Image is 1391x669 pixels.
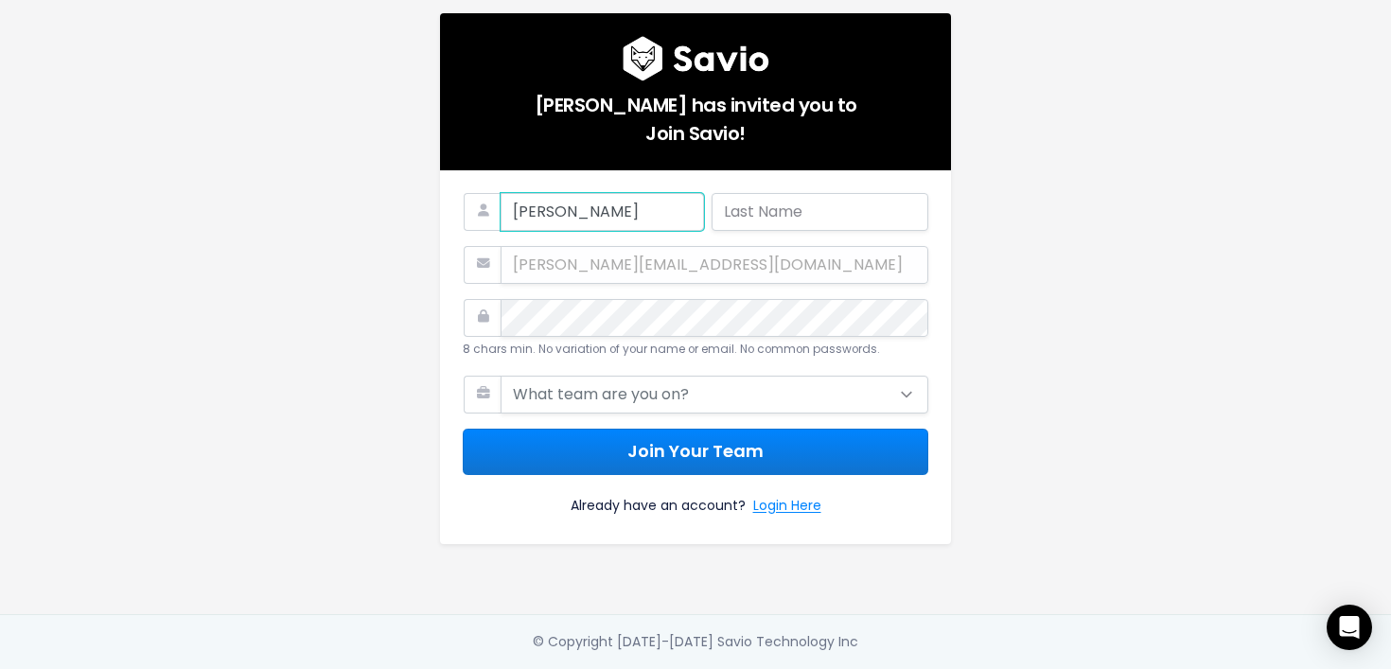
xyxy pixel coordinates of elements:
div: Open Intercom Messenger [1327,605,1372,650]
img: logo600x187.a314fd40982d.png [623,36,769,81]
button: Join Your Team [463,429,928,475]
div: © Copyright [DATE]-[DATE] Savio Technology Inc [533,630,858,654]
a: Login Here [753,494,821,521]
small: 8 chars min. No variation of your name or email. No common passwords. [463,342,880,357]
div: Already have an account? [463,475,928,521]
input: First Name [501,193,704,231]
h5: [PERSON_NAME] has invited you to Join Savio! [463,81,928,148]
input: Last Name [712,193,928,231]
